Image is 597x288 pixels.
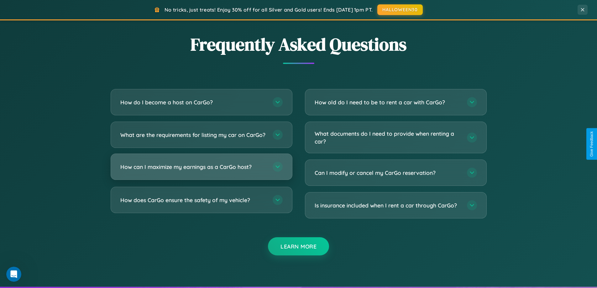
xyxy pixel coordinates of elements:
[120,98,266,106] h3: How do I become a host on CarGo?
[120,131,266,139] h3: What are the requirements for listing my car on CarGo?
[111,32,487,56] h2: Frequently Asked Questions
[120,196,266,204] h3: How does CarGo ensure the safety of my vehicle?
[589,131,594,157] div: Give Feedback
[120,163,266,171] h3: How can I maximize my earnings as a CarGo host?
[6,267,21,282] iframe: Intercom live chat
[268,237,329,255] button: Learn More
[315,98,461,106] h3: How old do I need to be to rent a car with CarGo?
[315,169,461,177] h3: Can I modify or cancel my CarGo reservation?
[315,202,461,209] h3: Is insurance included when I rent a car through CarGo?
[165,7,373,13] span: No tricks, just treats! Enjoy 30% off for all Silver and Gold users! Ends [DATE] 1pm PT.
[315,130,461,145] h3: What documents do I need to provide when renting a car?
[377,4,423,15] button: HALLOWEEN30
